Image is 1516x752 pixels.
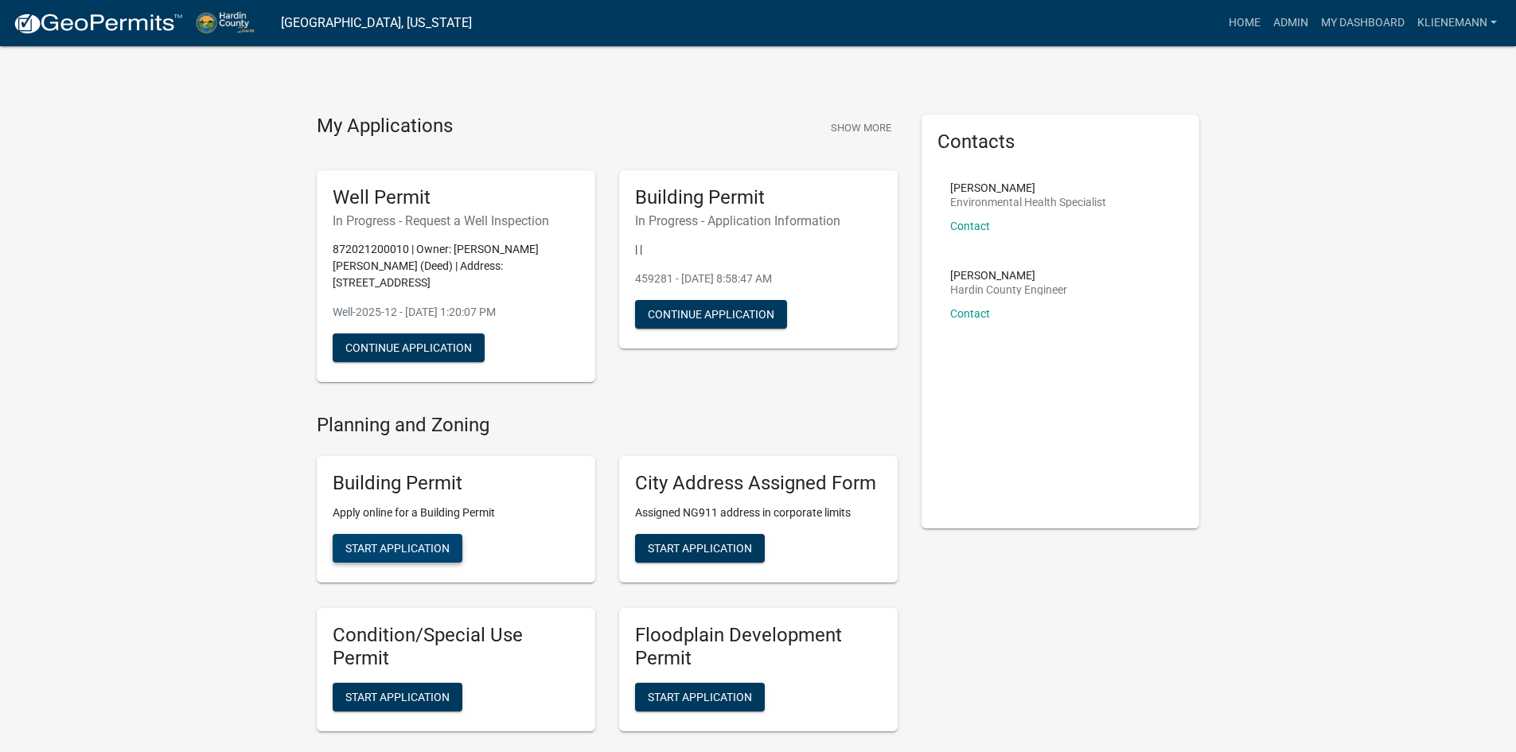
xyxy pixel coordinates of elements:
[317,115,453,138] h4: My Applications
[950,220,990,232] a: Contact
[1411,8,1503,38] a: klienemann
[635,624,882,670] h5: Floodplain Development Permit
[333,472,579,495] h5: Building Permit
[1222,8,1267,38] a: Home
[317,414,898,437] h4: Planning and Zoning
[345,542,450,555] span: Start Application
[333,186,579,209] h5: Well Permit
[333,683,462,711] button: Start Application
[635,300,787,329] button: Continue Application
[281,10,472,37] a: [GEOGRAPHIC_DATA], [US_STATE]
[937,131,1184,154] h5: Contacts
[824,115,898,141] button: Show More
[333,333,485,362] button: Continue Application
[950,307,990,320] a: Contact
[635,186,882,209] h5: Building Permit
[648,542,752,555] span: Start Application
[635,683,765,711] button: Start Application
[950,197,1106,208] p: Environmental Health Specialist
[1267,8,1315,38] a: Admin
[1315,8,1411,38] a: My Dashboard
[333,505,579,521] p: Apply online for a Building Permit
[333,241,579,291] p: 872021200010 | Owner: [PERSON_NAME] [PERSON_NAME] (Deed) | Address: [STREET_ADDRESS]
[196,12,268,33] img: Hardin County, Iowa
[333,534,462,563] button: Start Application
[635,271,882,287] p: 459281 - [DATE] 8:58:47 AM
[950,284,1067,295] p: Hardin County Engineer
[635,213,882,228] h6: In Progress - Application Information
[635,534,765,563] button: Start Application
[950,182,1106,193] p: [PERSON_NAME]
[635,241,882,258] p: | |
[950,270,1067,281] p: [PERSON_NAME]
[635,505,882,521] p: Assigned NG911 address in corporate limits
[648,690,752,703] span: Start Application
[333,213,579,228] h6: In Progress - Request a Well Inspection
[635,472,882,495] h5: City Address Assigned Form
[333,624,579,670] h5: Condition/Special Use Permit
[333,304,579,321] p: Well-2025-12 - [DATE] 1:20:07 PM
[345,690,450,703] span: Start Application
